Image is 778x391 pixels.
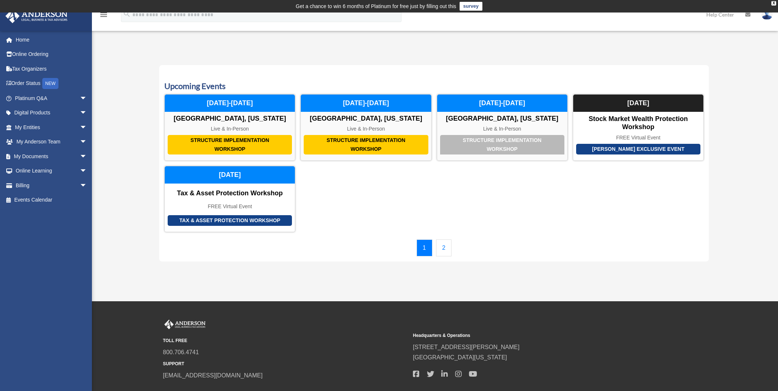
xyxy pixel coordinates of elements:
a: survey [460,2,482,11]
a: Online Ordering [5,47,98,62]
div: [DATE] [573,95,703,112]
a: [PERSON_NAME] Exclusive Event Stock Market Wealth Protection Workshop FREE Virtual Event [DATE] [573,94,704,161]
div: [DATE]-[DATE] [437,95,567,112]
div: NEW [42,78,58,89]
span: arrow_drop_down [80,135,94,150]
a: 800.706.4741 [163,349,199,355]
a: Tax & Asset Protection Workshop Tax & Asset Protection Workshop FREE Virtual Event [DATE] [164,166,295,232]
small: Headquarters & Operations [413,332,658,340]
a: [GEOGRAPHIC_DATA][US_STATE] [413,354,507,360]
a: Structure Implementation Workshop [GEOGRAPHIC_DATA], [US_STATE] Live & In-Person [DATE]-[DATE] [437,94,568,161]
div: [DATE] [165,166,295,184]
a: [STREET_ADDRESS][PERSON_NAME] [413,344,520,350]
div: Stock Market Wealth Protection Workshop [573,115,703,131]
div: Live & In-Person [165,126,295,132]
span: arrow_drop_down [80,91,94,106]
span: arrow_drop_down [80,106,94,121]
a: menu [99,13,108,19]
small: TOLL FREE [163,337,408,345]
img: Anderson Advisors Platinum Portal [163,320,207,329]
div: FREE Virtual Event [165,203,295,210]
div: FREE Virtual Event [573,135,703,141]
img: Anderson Advisors Platinum Portal [3,9,70,23]
a: Online Learningarrow_drop_down [5,164,98,178]
div: Get a chance to win 6 months of Platinum for free just by filling out this [296,2,456,11]
a: My Entitiesarrow_drop_down [5,120,98,135]
span: arrow_drop_down [80,120,94,135]
a: Events Calendar [5,193,94,207]
div: Tax & Asset Protection Workshop [168,215,292,226]
span: arrow_drop_down [80,149,94,164]
small: SUPPORT [163,360,408,368]
div: [GEOGRAPHIC_DATA], [US_STATE] [165,115,295,123]
div: [DATE]-[DATE] [301,95,431,112]
span: arrow_drop_down [80,178,94,193]
a: 2 [436,239,452,256]
div: [PERSON_NAME] Exclusive Event [576,144,700,154]
div: Live & In-Person [301,126,431,132]
span: arrow_drop_down [80,164,94,179]
div: Structure Implementation Workshop [440,135,564,154]
a: Home [5,32,98,47]
i: search [123,10,131,18]
a: Order StatusNEW [5,76,98,91]
h3: Upcoming Events [164,81,704,92]
a: My Documentsarrow_drop_down [5,149,98,164]
div: [GEOGRAPHIC_DATA], [US_STATE] [301,115,431,123]
div: Structure Implementation Workshop [168,135,292,154]
img: User Pic [761,9,772,20]
div: Tax & Asset Protection Workshop [165,189,295,198]
a: [EMAIL_ADDRESS][DOMAIN_NAME] [163,372,263,378]
div: [DATE]-[DATE] [165,95,295,112]
a: Structure Implementation Workshop [GEOGRAPHIC_DATA], [US_STATE] Live & In-Person [DATE]-[DATE] [164,94,295,161]
div: [GEOGRAPHIC_DATA], [US_STATE] [437,115,567,123]
div: Live & In-Person [437,126,567,132]
a: Structure Implementation Workshop [GEOGRAPHIC_DATA], [US_STATE] Live & In-Person [DATE]-[DATE] [300,94,431,161]
a: Platinum Q&Aarrow_drop_down [5,91,98,106]
a: Digital Productsarrow_drop_down [5,106,98,120]
div: Structure Implementation Workshop [304,135,428,154]
a: Tax Organizers [5,61,98,76]
a: Billingarrow_drop_down [5,178,98,193]
a: My Anderson Teamarrow_drop_down [5,135,98,149]
i: menu [99,10,108,19]
div: close [771,1,776,6]
a: 1 [417,239,432,256]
